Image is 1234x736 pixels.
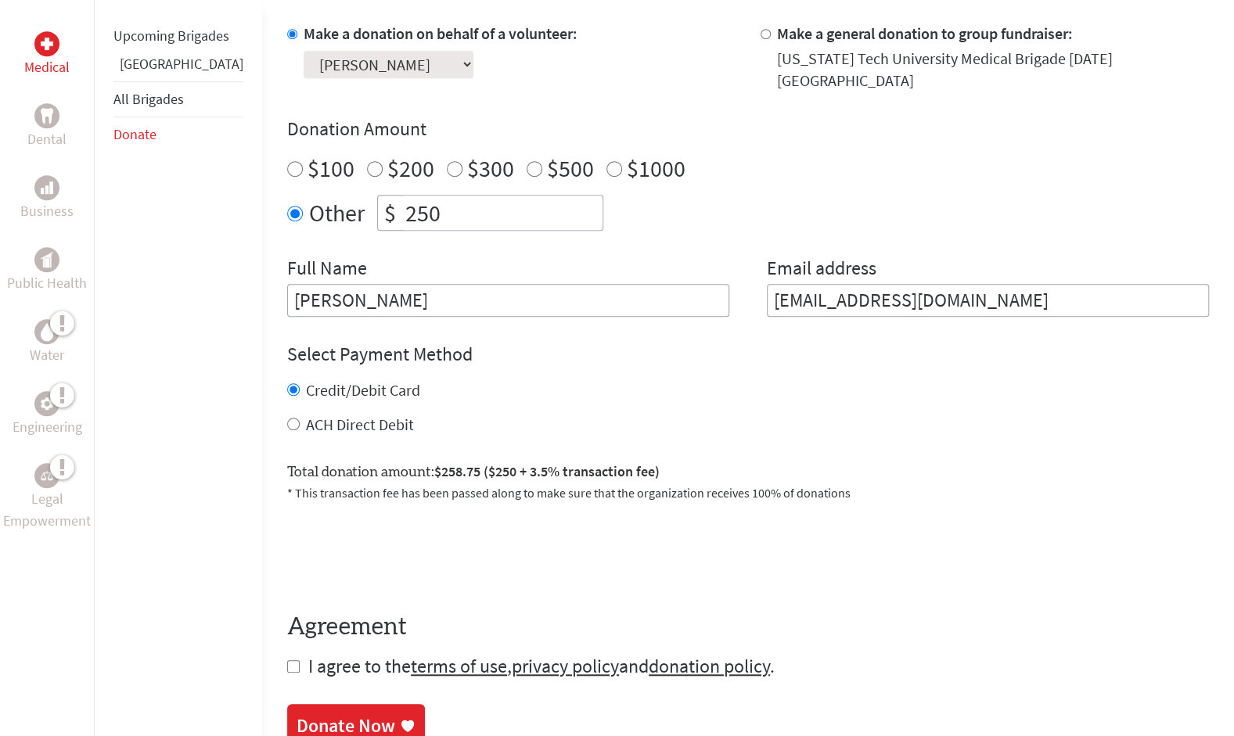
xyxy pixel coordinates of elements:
label: Make a general donation to group fundraiser: [777,23,1073,43]
input: Your Email [767,284,1209,317]
label: $500 [547,153,594,183]
p: Engineering [13,416,82,438]
div: Medical [34,31,59,56]
p: Public Health [7,272,87,294]
p: * This transaction fee has been passed along to make sure that the organization receives 100% of ... [287,483,1209,502]
div: Water [34,319,59,344]
div: $ [378,196,402,230]
input: Enter Amount [402,196,603,230]
img: Water [41,322,53,340]
a: Donate [113,125,156,143]
a: Legal EmpowermentLegal Empowerment [3,463,91,532]
a: EngineeringEngineering [13,391,82,438]
p: Dental [27,128,67,150]
label: ACH Direct Debit [306,415,414,434]
img: Business [41,181,53,194]
a: All Brigades [113,90,184,108]
a: MedicalMedical [24,31,70,78]
h4: Select Payment Method [287,342,1209,367]
label: $200 [387,153,434,183]
img: Dental [41,108,53,123]
a: WaterWater [30,319,64,366]
label: Make a donation on behalf of a volunteer: [304,23,577,43]
div: [US_STATE] Tech University Medical Brigade [DATE] [GEOGRAPHIC_DATA] [777,48,1209,92]
p: Water [30,344,64,366]
p: Legal Empowerment [3,488,91,532]
label: Other [309,195,365,231]
img: Medical [41,38,53,50]
li: All Brigades [113,81,243,117]
li: Donate [113,117,243,152]
a: Upcoming Brigades [113,27,229,45]
a: DentalDental [27,103,67,150]
div: Public Health [34,247,59,272]
label: Full Name [287,256,367,284]
a: donation policy [649,654,770,678]
li: Upcoming Brigades [113,19,243,53]
label: $100 [308,153,354,183]
div: Business [34,175,59,200]
input: Enter Full Name [287,284,729,317]
h4: Agreement [287,613,1209,641]
span: $258.75 ($250 + 3.5% transaction fee) [434,462,660,480]
p: Business [20,200,74,222]
label: $1000 [627,153,685,183]
a: privacy policy [512,654,619,678]
a: [GEOGRAPHIC_DATA] [120,55,243,73]
li: Ghana [113,53,243,81]
label: Credit/Debit Card [306,380,420,400]
iframe: reCAPTCHA [287,521,525,582]
span: I agree to the , and . [308,654,775,678]
label: $300 [467,153,514,183]
div: Dental [34,103,59,128]
div: Engineering [34,391,59,416]
a: BusinessBusiness [20,175,74,222]
a: Public HealthPublic Health [7,247,87,294]
label: Email address [767,256,876,284]
div: Legal Empowerment [34,463,59,488]
a: terms of use [411,654,507,678]
img: Public Health [41,252,53,267]
img: Legal Empowerment [41,471,53,480]
img: Engineering [41,397,53,410]
h4: Donation Amount [287,117,1209,142]
p: Medical [24,56,70,78]
label: Total donation amount: [287,461,660,483]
